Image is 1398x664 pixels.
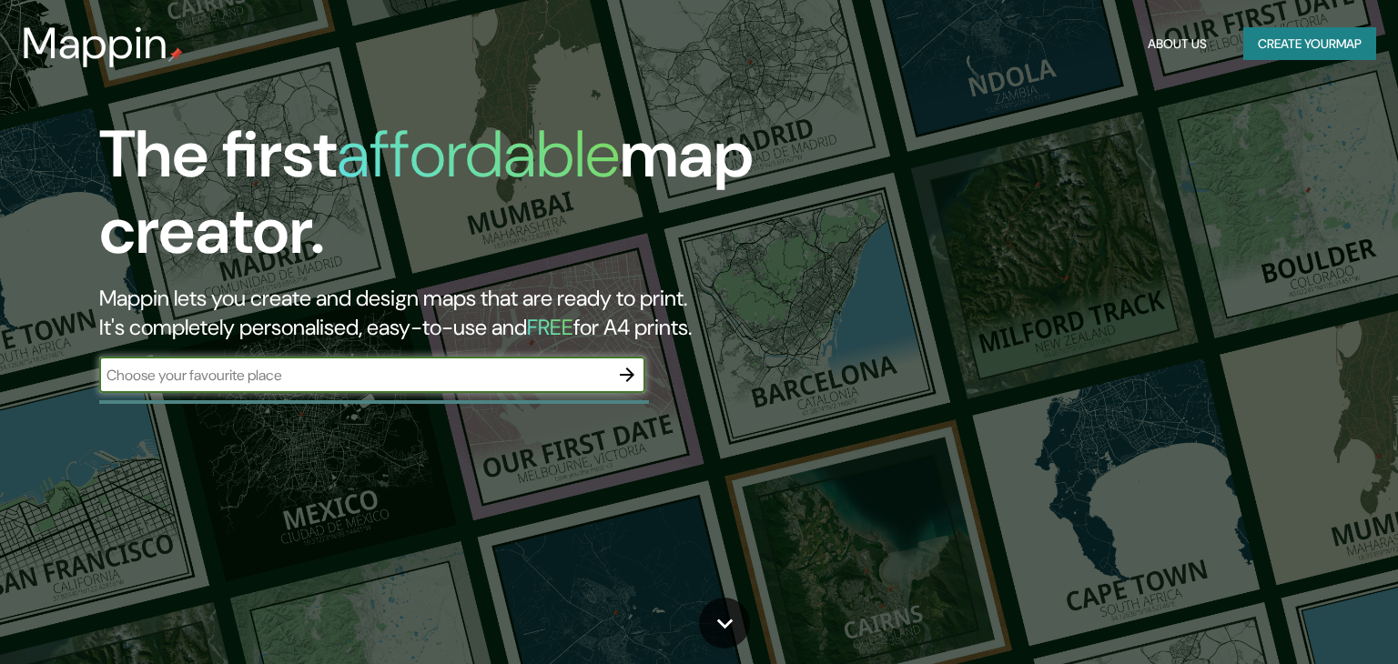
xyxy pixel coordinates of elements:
[1140,27,1214,61] button: About Us
[99,365,609,386] input: Choose your favourite place
[22,18,168,69] h3: Mappin
[527,313,573,341] h5: FREE
[99,116,798,284] h1: The first map creator.
[1243,27,1376,61] button: Create yourmap
[168,47,183,62] img: mappin-pin
[99,284,798,342] h2: Mappin lets you create and design maps that are ready to print. It's completely personalised, eas...
[337,112,620,196] h1: affordable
